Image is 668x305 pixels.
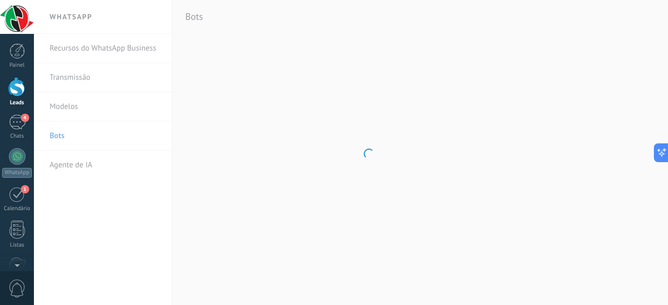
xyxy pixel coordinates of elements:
span: 4 [21,114,29,122]
div: Leads [2,100,32,106]
div: Calendário [2,205,32,212]
div: Listas [2,242,32,249]
div: Chats [2,133,32,140]
div: WhatsApp [2,168,32,178]
div: Painel [2,62,32,69]
span: 1 [21,185,29,193]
